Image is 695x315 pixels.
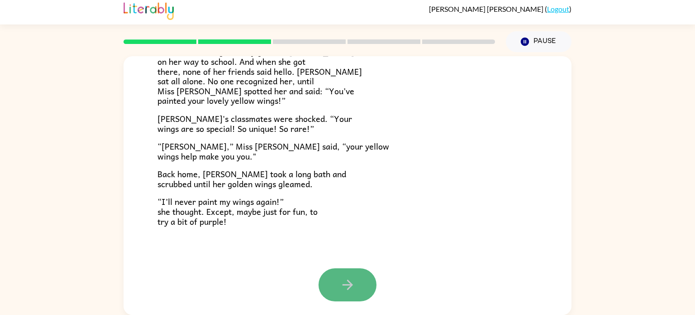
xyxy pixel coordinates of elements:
[157,112,352,135] span: [PERSON_NAME]'s classmates were shocked. “Your wings are so special! So unique! So rare!”
[506,31,571,52] button: Pause
[157,140,389,163] span: “[PERSON_NAME],” Miss [PERSON_NAME] said, “your yellow wings help make you you."
[157,45,362,107] span: The next morning, nobody greeted [PERSON_NAME] on her way to school. And when she got there, none...
[429,5,571,13] div: ( )
[547,5,569,13] a: Logout
[157,195,318,228] span: “I’ll never paint my wings again!” she thought. Except, maybe just for fun, to try a bit of purple!
[157,167,346,190] span: Back home, [PERSON_NAME] took a long bath and scrubbed until her golden wings gleamed.
[429,5,545,13] span: [PERSON_NAME] [PERSON_NAME]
